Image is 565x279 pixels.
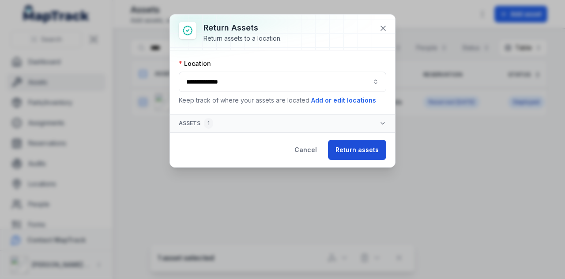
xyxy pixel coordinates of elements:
button: Assets1 [170,115,395,132]
label: Location [179,59,211,68]
button: Return assets [328,140,386,160]
div: 1 [204,118,213,129]
p: Keep track of where your assets are located. [179,96,386,105]
button: Cancel [287,140,324,160]
h3: Return assets [203,22,282,34]
div: Return assets to a location. [203,34,282,43]
button: Add or edit locations [311,96,377,105]
span: Assets [179,118,213,129]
